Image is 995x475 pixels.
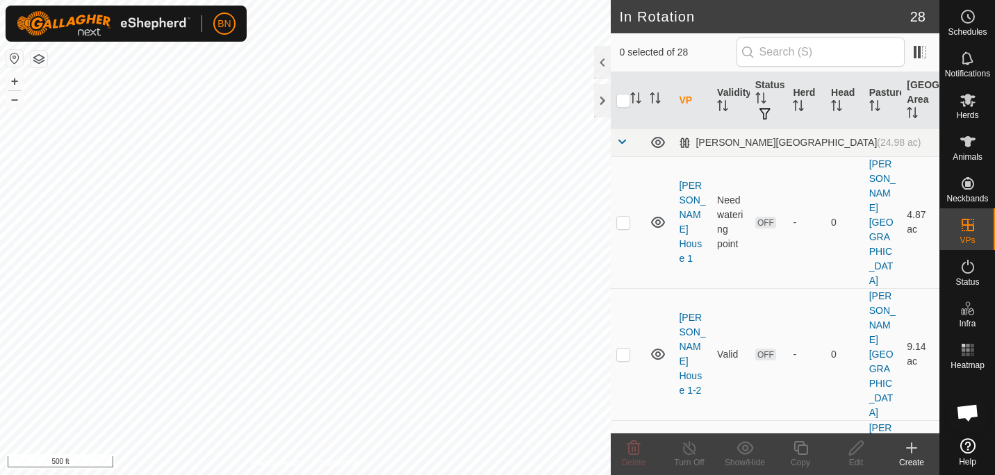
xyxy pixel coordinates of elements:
span: 28 [910,6,926,27]
p-sorticon: Activate to sort [630,94,641,106]
span: (24.98 ac) [877,137,921,148]
span: VPs [960,236,975,244]
th: Head [825,72,864,129]
th: Herd [787,72,825,129]
p-sorticon: Activate to sort [755,94,766,106]
div: Copy [773,456,828,469]
p-sorticon: Activate to sort [717,102,728,113]
td: 4.87 ac [901,156,939,288]
span: Animals [953,153,982,161]
a: [PERSON_NAME][GEOGRAPHIC_DATA] [869,290,896,418]
th: [GEOGRAPHIC_DATA] Area [901,72,939,129]
button: – [6,91,23,108]
td: 0 [825,156,864,288]
a: Privacy Policy [251,457,303,469]
div: Open chat [947,392,989,433]
span: OFF [755,349,776,360]
p-sorticon: Activate to sort [869,102,880,113]
h2: In Rotation [619,8,910,25]
span: Notifications [945,69,990,78]
a: Help [940,433,995,472]
span: Help [959,458,976,466]
input: Search (S) [737,37,905,67]
span: Infra [959,319,976,328]
div: Edit [828,456,884,469]
p-sorticon: Activate to sort [650,94,661,106]
button: + [6,73,23,90]
p-sorticon: Activate to sort [831,102,842,113]
a: [PERSON_NAME][GEOGRAPHIC_DATA] [869,158,896,286]
div: Turn Off [661,456,717,469]
span: 0 selected of 28 [619,45,736,60]
span: Schedules [948,28,987,36]
span: Status [955,278,979,286]
span: Herds [956,111,978,119]
th: Pasture [864,72,902,129]
span: OFF [755,217,776,228]
a: Contact Us [319,457,360,469]
th: Validity [712,72,750,129]
button: Map Layers [31,51,47,67]
span: Delete [622,458,646,467]
span: BN [217,17,231,31]
div: [PERSON_NAME][GEOGRAPHIC_DATA] [679,137,921,149]
span: Neckbands [946,194,988,203]
div: - [793,215,820,230]
td: Need watering point [712,156,750,288]
td: 0 [825,288,864,420]
img: Gallagher Logo [17,11,190,36]
div: - [793,347,820,362]
div: Create [884,456,939,469]
span: Heatmap [951,361,985,369]
p-sorticon: Activate to sort [793,102,804,113]
td: 9.14 ac [901,288,939,420]
th: VP [673,72,712,129]
th: Status [750,72,788,129]
td: Valid [712,288,750,420]
button: Reset Map [6,50,23,67]
div: Show/Hide [717,456,773,469]
a: [PERSON_NAME] House 1-2 [679,312,705,396]
a: [PERSON_NAME] House 1 [679,180,705,264]
p-sorticon: Activate to sort [907,109,918,120]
